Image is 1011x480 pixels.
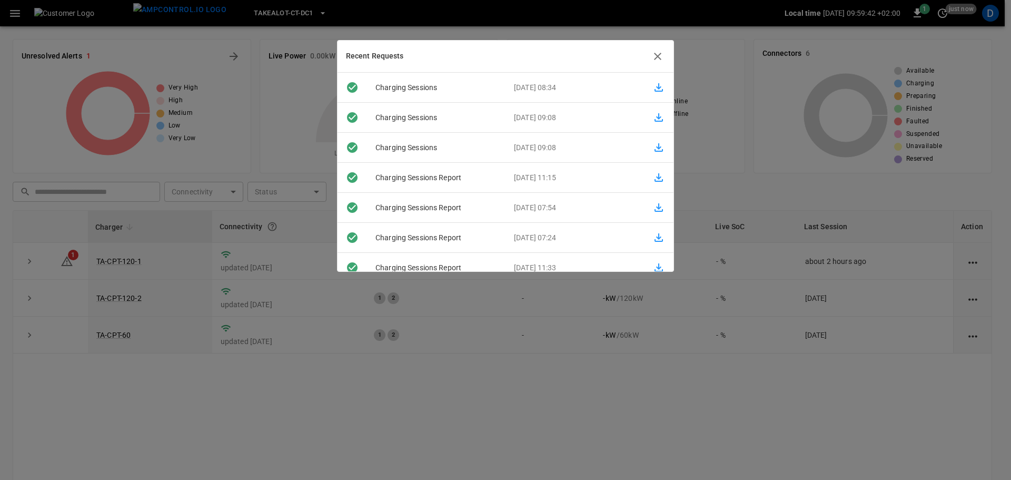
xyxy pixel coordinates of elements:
div: Downloaded [338,261,367,274]
p: [DATE] 07:24 [506,232,644,243]
div: Downloaded [338,171,367,184]
p: charging sessions [367,142,506,153]
p: [DATE] 07:54 [506,202,644,213]
p: [DATE] 09:08 [506,112,644,123]
p: Charging Sessions Report [367,172,506,183]
p: Charging Sessions Report [367,202,506,213]
div: Downloaded [338,231,367,244]
div: Downloaded [338,81,367,94]
p: [DATE] 09:08 [506,142,644,153]
div: Ready to download [338,141,367,154]
p: charging sessions [367,112,506,123]
p: [DATE] 08:34 [506,82,644,93]
div: Downloaded [338,201,367,214]
p: Charging Sessions Report [367,232,506,243]
div: Downloaded [338,111,367,124]
h6: Recent Requests [346,51,404,62]
p: charging sessions [367,82,506,93]
p: [DATE] 11:33 [506,262,644,273]
p: [DATE] 11:15 [506,172,644,183]
p: Charging Sessions Report [367,262,506,273]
